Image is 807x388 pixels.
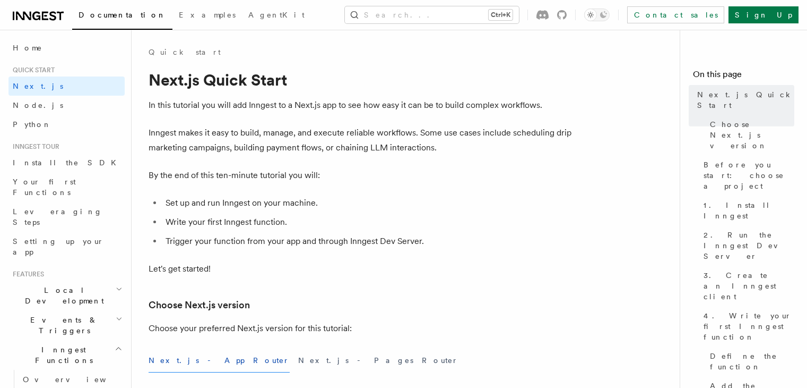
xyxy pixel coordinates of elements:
[8,310,125,340] button: Events & Triggers
[8,281,125,310] button: Local Development
[13,82,63,90] span: Next.js
[13,178,76,197] span: Your first Functions
[8,172,125,202] a: Your first Functions
[8,142,59,151] span: Inngest tour
[699,155,794,196] a: Before you start: choose a project
[710,119,794,151] span: Choose Next.js version
[149,125,573,155] p: Inngest makes it easy to build, manage, and execute reliable workflows. Some use cases include sc...
[8,315,116,336] span: Events & Triggers
[704,310,794,342] span: 4. Write your first Inngest function
[298,349,458,373] button: Next.js - Pages Router
[162,234,573,249] li: Trigger your function from your app and through Inngest Dev Server.
[172,3,242,29] a: Examples
[149,70,573,89] h1: Next.js Quick Start
[8,115,125,134] a: Python
[8,285,116,306] span: Local Development
[13,158,123,167] span: Install the SDK
[699,266,794,306] a: 3. Create an Inngest client
[704,270,794,302] span: 3. Create an Inngest client
[13,101,63,109] span: Node.js
[149,262,573,276] p: Let's get started!
[8,202,125,232] a: Leveraging Steps
[710,351,794,372] span: Define the function
[79,11,166,19] span: Documentation
[627,6,724,23] a: Contact sales
[8,340,125,370] button: Inngest Functions
[489,10,513,20] kbd: Ctrl+K
[693,68,794,85] h4: On this page
[706,115,794,155] a: Choose Next.js version
[697,89,794,111] span: Next.js Quick Start
[699,196,794,225] a: 1. Install Inngest
[149,321,573,336] p: Choose your preferred Next.js version for this tutorial:
[8,66,55,74] span: Quick start
[8,38,125,57] a: Home
[8,232,125,262] a: Setting up your app
[149,98,573,113] p: In this tutorial you will add Inngest to a Next.js app to see how easy it can be to build complex...
[704,159,794,191] span: Before you start: choose a project
[179,11,236,19] span: Examples
[149,168,573,183] p: By the end of this ten-minute tutorial you will:
[72,3,172,30] a: Documentation
[699,306,794,347] a: 4. Write your first Inngest function
[704,200,794,221] span: 1. Install Inngest
[8,270,44,279] span: Features
[242,3,311,29] a: AgentKit
[693,85,794,115] a: Next.js Quick Start
[13,43,42,53] span: Home
[162,196,573,210] li: Set up and run Inngest on your machine.
[149,47,221,57] a: Quick start
[8,344,115,366] span: Inngest Functions
[162,215,573,230] li: Write your first Inngest function.
[345,6,519,23] button: Search...Ctrl+K
[728,6,799,23] a: Sign Up
[13,207,102,226] span: Leveraging Steps
[8,96,125,115] a: Node.js
[8,153,125,172] a: Install the SDK
[149,349,290,373] button: Next.js - App Router
[704,230,794,262] span: 2. Run the Inngest Dev Server
[13,237,104,256] span: Setting up your app
[248,11,305,19] span: AgentKit
[706,347,794,376] a: Define the function
[23,375,132,384] span: Overview
[584,9,610,21] button: Toggle dark mode
[699,225,794,266] a: 2. Run the Inngest Dev Server
[13,120,51,129] span: Python
[8,77,125,96] a: Next.js
[149,298,250,313] a: Choose Next.js version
